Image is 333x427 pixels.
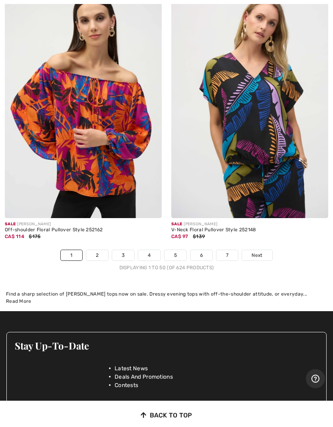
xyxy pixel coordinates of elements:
div: Off-shoulder Floral Pullover Style 252162 [5,227,162,233]
span: Next [252,252,262,259]
a: 2 [86,250,108,260]
input: Your E-mail Address [15,397,318,415]
a: 6 [190,250,212,260]
span: CA$ 114 [5,234,24,239]
div: [PERSON_NAME] [5,221,162,227]
span: $139 [193,234,205,239]
a: 1 [61,250,82,260]
iframe: Opens a widget where you can find more information [306,369,325,389]
span: $175 [29,234,40,239]
span: Read More [6,298,32,304]
span: CA$ 97 [171,234,188,239]
a: 7 [216,250,238,260]
div: Find a sharp selection of [PERSON_NAME] tops now on sale. Dressy evening tops with off-the-should... [6,290,327,298]
h3: Stay Up-To-Date [15,340,318,351]
span: Deals And Promotions [115,373,173,381]
div: V-Neck Floral Pullover Style 252148 [171,227,328,233]
a: 4 [138,250,160,260]
span: Contests [115,381,138,389]
a: 5 [165,250,186,260]
span: Latest News [115,364,148,373]
span: Sale [5,222,16,226]
a: 3 [112,250,134,260]
a: Next [242,250,272,260]
span: Sale [171,222,182,226]
div: [PERSON_NAME] [171,221,328,227]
